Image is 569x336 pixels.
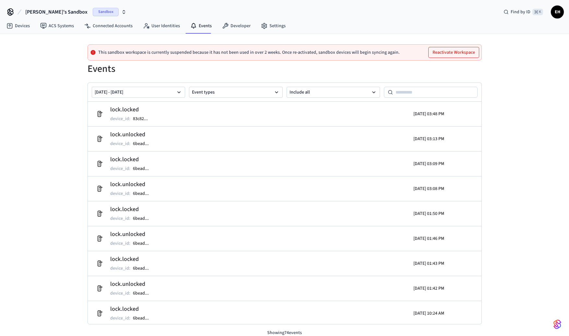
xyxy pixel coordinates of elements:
h2: lock.locked [110,155,155,164]
h2: lock.locked [110,205,155,214]
span: EH [551,6,563,18]
p: device_id : [110,290,130,297]
button: 6bead... [132,165,155,173]
span: ⌘ K [532,9,543,15]
button: Reactivate Workspace [429,47,479,58]
p: This sandbox workspace is currently suspended because it has not been used in over 2 weeks. Once ... [98,50,400,55]
a: Devices [1,20,35,32]
img: SeamLogoGradient.69752ec5.svg [553,319,561,330]
p: [DATE] 01:42 PM [413,285,444,292]
p: [DATE] 10:24 AM [413,310,444,317]
span: Sandbox [93,8,119,16]
a: Events [185,20,217,32]
button: 6bead... [132,240,155,247]
h2: lock.unlocked [110,280,155,289]
span: [PERSON_NAME]'s Sandbox [25,8,88,16]
p: [DATE] 03:08 PM [413,185,444,192]
h1: Events [88,63,482,75]
p: device_id : [110,165,130,172]
button: 6bead... [132,215,155,222]
h2: lock.unlocked [110,230,155,239]
p: [DATE] 01:43 PM [413,260,444,267]
a: User Identities [138,20,185,32]
h2: lock.locked [110,305,155,314]
p: device_id : [110,265,130,272]
button: Event types [189,87,283,98]
div: Find by ID⌘ K [498,6,548,18]
a: Connected Accounts [79,20,138,32]
h2: lock.unlocked [110,130,155,139]
h2: lock.locked [110,105,154,114]
p: [DATE] 03:09 PM [413,161,444,167]
button: 6bead... [132,264,155,272]
button: 6bead... [132,314,155,322]
p: device_id : [110,240,130,247]
button: [DATE] - [DATE] [92,87,185,98]
button: 83c82... [132,115,154,123]
p: [DATE] 03:48 PM [413,111,444,117]
a: Settings [256,20,291,32]
p: device_id : [110,116,130,122]
p: [DATE] 01:46 PM [413,235,444,242]
h2: lock.locked [110,255,155,264]
p: [DATE] 01:50 PM [413,210,444,217]
button: Include all [287,87,380,98]
button: 6bead... [132,140,155,148]
span: Find by ID [511,9,530,15]
a: Developer [217,20,256,32]
p: device_id : [110,190,130,197]
p: [DATE] 03:13 PM [413,136,444,142]
p: device_id : [110,140,130,147]
p: device_id : [110,315,130,321]
a: ACS Systems [35,20,79,32]
button: 6bead... [132,289,155,297]
p: device_id : [110,215,130,222]
button: 6bead... [132,190,155,197]
h2: lock.unlocked [110,180,155,189]
button: EH [551,6,564,18]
